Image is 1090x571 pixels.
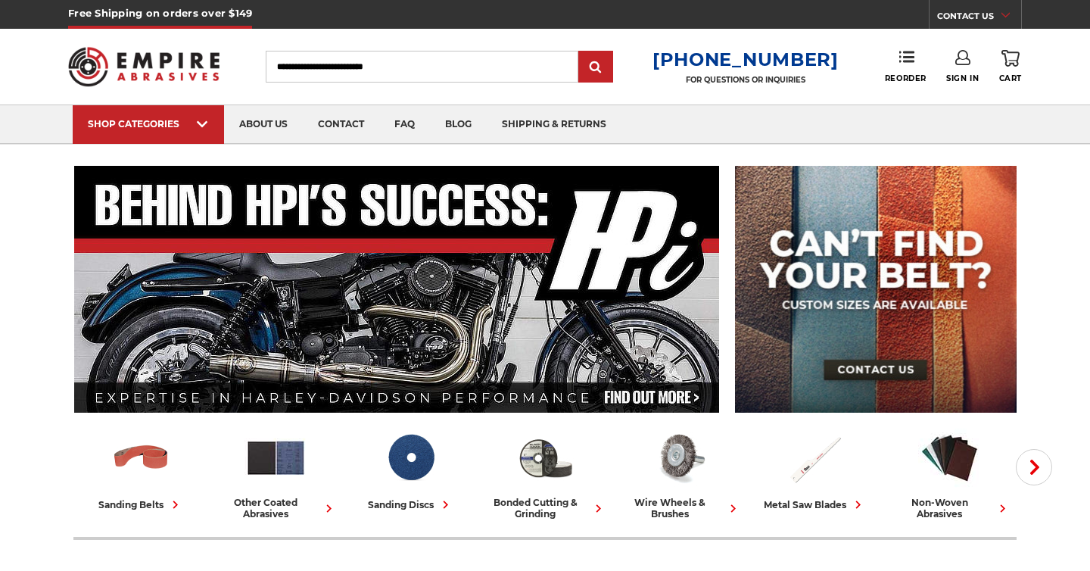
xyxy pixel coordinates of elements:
[999,73,1022,83] span: Cart
[68,37,220,96] img: Empire Abrasives
[652,75,839,85] p: FOR QUESTIONS OR INQUIRIES
[379,105,430,144] a: faq
[618,497,741,520] div: wire wheels & brushes
[303,105,379,144] a: contact
[888,426,1011,520] a: non-woven abrasives
[999,50,1022,83] a: Cart
[735,166,1017,413] img: promo banner for custom belts.
[79,426,202,513] a: sanding belts
[753,426,876,513] a: metal saw blades
[349,426,472,513] a: sanding discs
[764,497,866,513] div: metal saw blades
[514,426,577,489] img: Bonded Cutting & Grinding
[88,118,209,129] div: SHOP CATEGORIES
[487,105,621,144] a: shipping & returns
[885,73,926,83] span: Reorder
[484,426,606,520] a: bonded cutting & grinding
[888,497,1011,520] div: non-woven abrasives
[224,105,303,144] a: about us
[1016,449,1052,485] button: Next
[379,426,442,489] img: Sanding Discs
[430,105,487,144] a: blog
[214,497,337,520] div: other coated abrasives
[918,426,981,489] img: Non-woven Abrasives
[652,48,839,70] a: [PHONE_NUMBER]
[618,426,741,520] a: wire wheels & brushes
[98,497,183,513] div: sanding belts
[368,497,453,513] div: sanding discs
[484,497,606,520] div: bonded cutting & grinding
[244,426,307,489] img: Other Coated Abrasives
[937,8,1021,29] a: CONTACT US
[946,73,979,83] span: Sign In
[885,50,926,83] a: Reorder
[649,426,712,489] img: Wire Wheels & Brushes
[110,426,173,489] img: Sanding Belts
[783,426,846,489] img: Metal Saw Blades
[74,166,720,413] img: Banner for an interview featuring Horsepower Inc who makes Harley performance upgrades featured o...
[581,52,611,83] input: Submit
[214,426,337,520] a: other coated abrasives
